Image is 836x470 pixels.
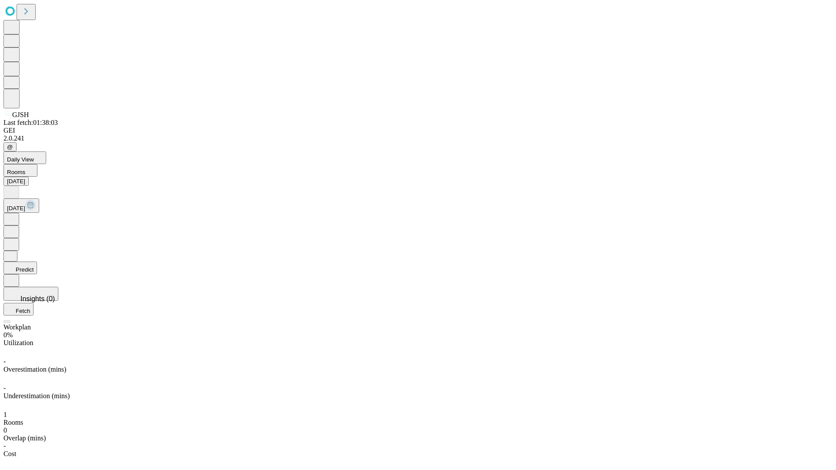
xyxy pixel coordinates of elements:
[3,303,34,316] button: Fetch
[3,426,7,434] span: 0
[3,177,29,186] button: [DATE]
[3,198,39,213] button: [DATE]
[3,434,46,442] span: Overlap (mins)
[3,119,58,126] span: Last fetch: 01:38:03
[3,164,37,177] button: Rooms
[3,339,33,346] span: Utilization
[3,384,6,392] span: -
[3,323,31,331] span: Workplan
[20,295,55,302] span: Insights (0)
[7,144,13,150] span: @
[3,287,58,301] button: Insights (0)
[3,331,13,339] span: 0%
[3,411,7,418] span: 1
[7,169,25,175] span: Rooms
[3,134,833,142] div: 2.0.241
[3,151,46,164] button: Daily View
[12,111,29,118] span: GJSH
[3,127,833,134] div: GEI
[7,205,25,211] span: [DATE]
[3,450,16,457] span: Cost
[3,419,23,426] span: Rooms
[7,156,34,163] span: Daily View
[3,442,6,450] span: -
[3,142,17,151] button: @
[3,262,37,274] button: Predict
[3,366,66,373] span: Overestimation (mins)
[3,358,6,365] span: -
[3,392,70,399] span: Underestimation (mins)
